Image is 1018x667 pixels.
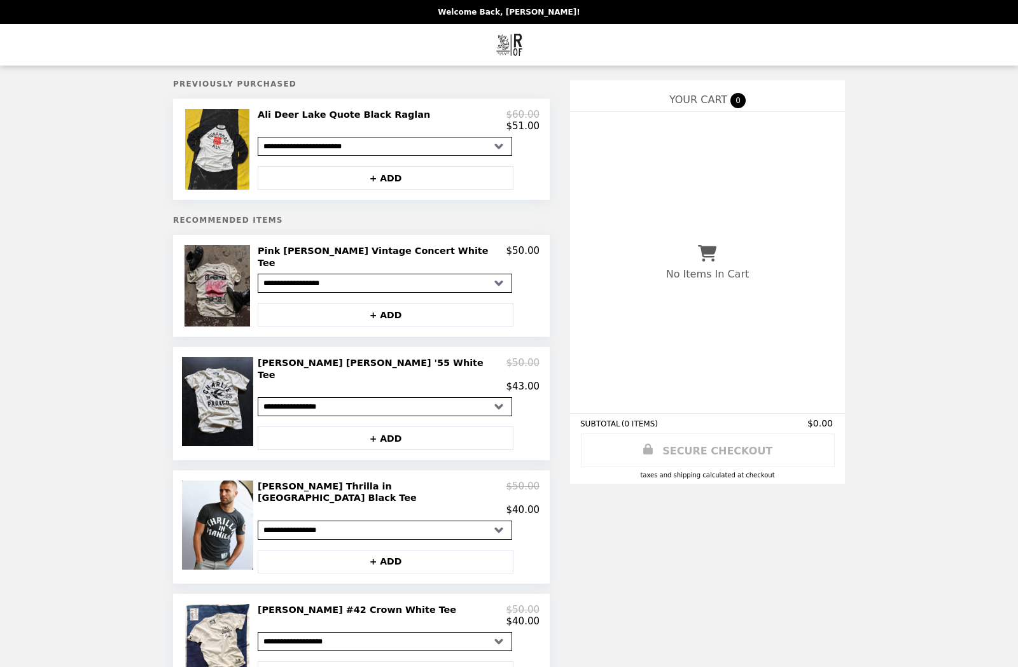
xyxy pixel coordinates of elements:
[173,216,550,225] h5: Recommended Items
[258,274,512,293] select: Select a product variant
[580,419,622,428] span: SUBTOTAL
[506,381,540,392] p: $43.00
[258,303,513,326] button: + ADD
[173,80,550,88] h5: Previously Purchased
[258,397,512,416] select: Select a product variant
[496,32,522,58] img: Brand Logo
[506,504,540,516] p: $40.00
[807,418,835,428] span: $0.00
[258,632,512,651] select: Select a product variant
[182,357,256,446] img: Charlie Bird Parker '55 White Tee
[258,109,435,120] h2: Ali Deer Lake Quote Black Raglan
[580,472,835,479] div: Taxes and Shipping calculated at checkout
[506,109,540,120] p: $60.00
[506,481,540,504] p: $50.00
[258,426,513,450] button: + ADD
[506,245,540,269] p: $50.00
[258,137,512,156] select: Select a product variant
[506,615,540,627] p: $40.00
[258,481,506,504] h2: [PERSON_NAME] Thrilla in [GEOGRAPHIC_DATA] Black Tee
[185,245,253,326] img: Pink Floyd Vintage Concert White Tee
[506,357,540,381] p: $50.00
[669,94,727,106] span: YOUR CART
[730,93,746,108] span: 0
[258,604,461,615] h2: [PERSON_NAME] #42 Crown White Tee
[258,166,513,190] button: + ADD
[438,8,580,17] p: Welcome Back, [PERSON_NAME]!
[622,419,658,428] span: ( 0 ITEMS )
[258,521,512,540] select: Select a product variant
[185,109,253,190] img: Ali Deer Lake Quote Black Raglan
[506,120,540,132] p: $51.00
[258,245,506,269] h2: Pink [PERSON_NAME] Vintage Concert White Tee
[258,550,513,573] button: + ADD
[182,481,256,570] img: Ali-Frazier Thrilla in Manila Black Tee
[258,357,506,381] h2: [PERSON_NAME] [PERSON_NAME] '55 White Tee
[506,604,540,615] p: $50.00
[666,268,749,280] p: No Items In Cart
